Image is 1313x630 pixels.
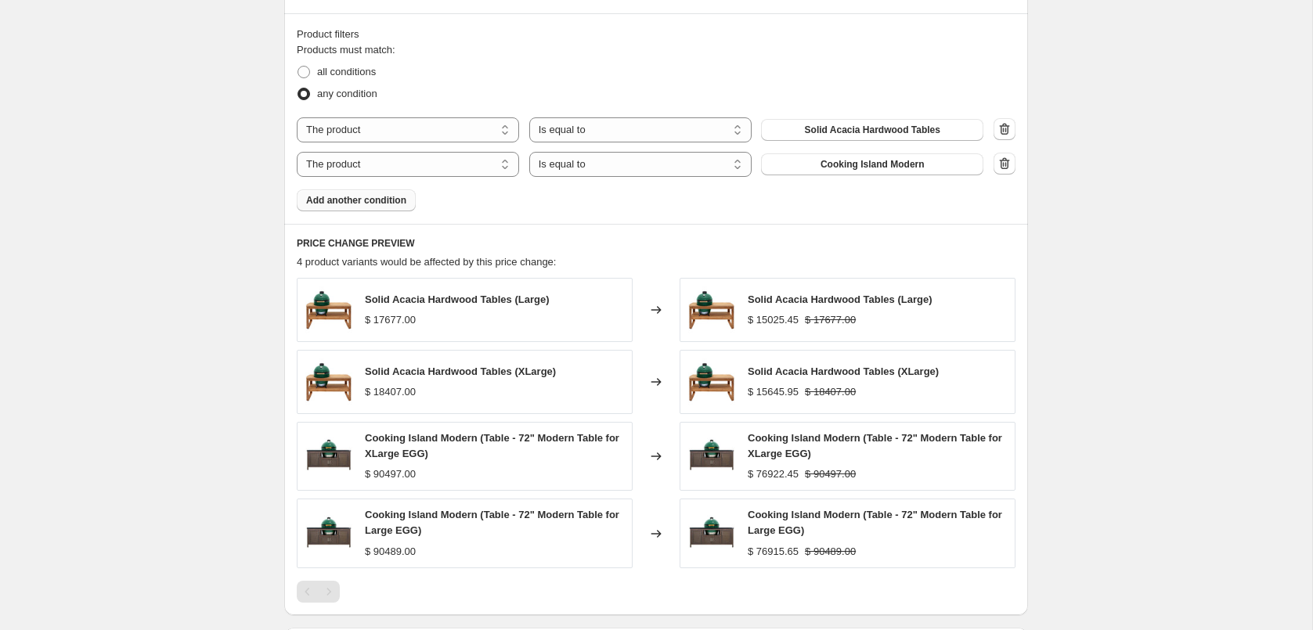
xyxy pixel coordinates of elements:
[305,510,352,557] img: 1080-Table-Farmhouse-72in_XL-EGG__08742.1643747010.1280.1280-960x960_80x.jpg
[317,66,376,77] span: all conditions
[297,44,395,56] span: Products must match:
[297,189,416,211] button: Add another condition
[748,365,939,377] span: Solid Acacia Hardwood Tables (XLarge)
[306,194,406,207] span: Add another condition
[297,256,556,268] span: 4 product variants would be affected by this price change:
[305,358,352,405] img: Table-Acacia-wEGG_front__10218.1572981716.1280.1280_80x.jpg
[365,312,416,328] div: $ 17677.00
[365,365,556,377] span: Solid Acacia Hardwood Tables (XLarge)
[805,544,856,560] strike: $ 90489.00
[805,312,856,328] strike: $ 17677.00
[305,433,352,480] img: 1080-Table-Farmhouse-72in_XL-EGG__08742.1643747010.1280.1280-960x960_80x.jpg
[805,466,856,482] strike: $ 90497.00
[821,158,925,171] span: Cooking Island Modern
[365,432,619,459] span: Cooking Island Modern (Table - 72" Modern Table for XLarge EGG)
[748,509,1002,536] span: Cooking Island Modern (Table - 72" Modern Table for Large EGG)
[365,466,416,482] div: $ 90497.00
[748,312,799,328] div: $ 15025.45
[688,358,735,405] img: Table-Acacia-wEGG_front__10218.1572981716.1280.1280_80x.jpg
[365,384,416,400] div: $ 18407.00
[365,509,619,536] span: Cooking Island Modern (Table - 72" Modern Table for Large EGG)
[297,581,340,603] nav: Pagination
[805,384,856,400] strike: $ 18407.00
[688,433,735,480] img: 1080-Table-Farmhouse-72in_XL-EGG__08742.1643747010.1280.1280-960x960_80x.jpg
[297,27,1015,42] div: Product filters
[761,119,983,141] button: Solid Acacia Hardwood Tables
[748,293,932,305] span: Solid Acacia Hardwood Tables (Large)
[365,293,550,305] span: Solid Acacia Hardwood Tables (Large)
[805,124,940,136] span: Solid Acacia Hardwood Tables
[748,384,799,400] div: $ 15645.95
[305,286,352,333] img: Table-Acacia-wEGG_front__10218.1572981716.1280.1280_80x.jpg
[748,544,799,560] div: $ 76915.65
[748,466,799,482] div: $ 76922.45
[297,237,1015,250] h6: PRICE CHANGE PREVIEW
[748,432,1002,459] span: Cooking Island Modern (Table - 72" Modern Table for XLarge EGG)
[761,153,983,175] button: Cooking Island Modern
[365,544,416,560] div: $ 90489.00
[317,88,377,99] span: any condition
[688,510,735,557] img: 1080-Table-Farmhouse-72in_XL-EGG__08742.1643747010.1280.1280-960x960_80x.jpg
[688,286,735,333] img: Table-Acacia-wEGG_front__10218.1572981716.1280.1280_80x.jpg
